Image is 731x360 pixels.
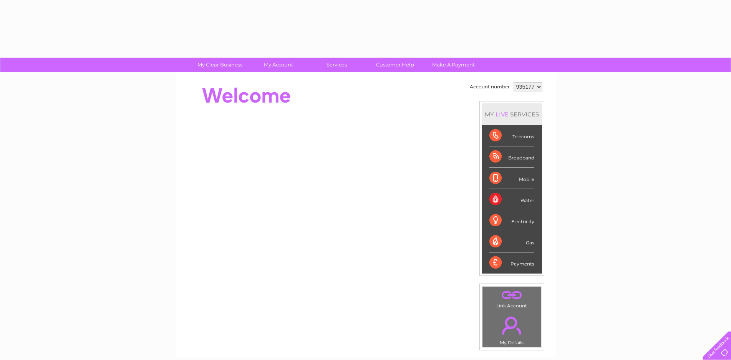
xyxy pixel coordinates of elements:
[489,189,534,210] div: Water
[489,125,534,146] div: Telecoms
[482,310,542,348] td: My Details
[188,58,252,72] a: My Clear Business
[489,231,534,252] div: Gas
[489,252,534,273] div: Payments
[363,58,427,72] a: Customer Help
[494,111,510,118] div: LIVE
[484,289,539,302] a: .
[489,210,534,231] div: Electricity
[484,312,539,339] a: .
[489,146,534,168] div: Broadband
[247,58,310,72] a: My Account
[489,168,534,189] div: Mobile
[305,58,368,72] a: Services
[422,58,485,72] a: Make A Payment
[482,286,542,310] td: Link Account
[468,80,512,93] td: Account number
[482,103,542,125] div: MY SERVICES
